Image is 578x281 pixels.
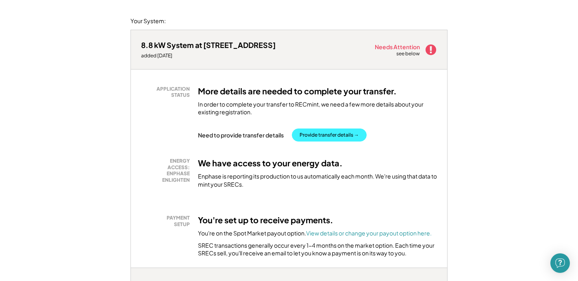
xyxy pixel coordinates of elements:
[198,100,437,116] div: In order to complete your transfer to RECmint, we need a few more details about your existing reg...
[550,253,570,273] div: Open Intercom Messenger
[198,158,343,168] h3: We have access to your energy data.
[375,44,421,50] div: Needs Attention
[141,40,276,50] div: 8.8 kW System at [STREET_ADDRESS]
[145,215,190,227] div: PAYMENT SETUP
[141,52,276,59] div: added [DATE]
[396,50,421,57] div: see below
[198,172,437,188] div: Enphase is reporting its production to us automatically each month. We're using that data to mint...
[145,86,190,98] div: APPLICATION STATUS
[145,158,190,183] div: ENERGY ACCESS: ENPHASE ENLIGHTEN
[306,229,432,237] a: View details or change your payout option here.
[130,17,166,25] div: Your System:
[292,129,367,142] button: Provide transfer details →
[198,242,437,257] div: SREC transactions generally occur every 1-4 months on the market option. Each time your SRECs sel...
[198,131,284,139] div: Need to provide transfer details
[198,86,397,96] h3: More details are needed to complete your transfer.
[198,215,333,225] h3: You're set up to receive payments.
[198,229,432,237] div: You're on the Spot Market payout option.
